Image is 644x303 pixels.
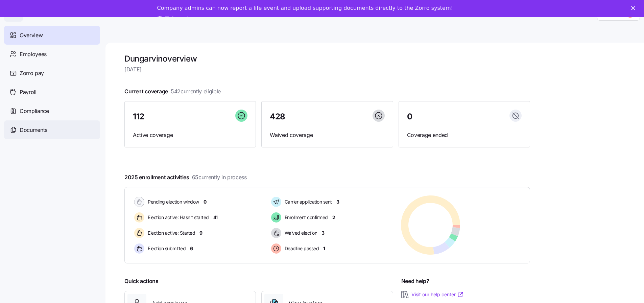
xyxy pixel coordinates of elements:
span: 2025 enrollment activities [124,173,247,182]
span: Documents [20,126,47,134]
span: Pending election window [146,199,199,205]
span: Need help? [401,277,429,285]
span: 112 [133,113,144,121]
span: 428 [270,113,285,121]
span: 542 currently eligible [171,87,221,96]
span: Overview [20,31,43,40]
span: Waived coverage [270,131,384,139]
span: Active coverage [133,131,247,139]
span: 65 currently in process [192,173,247,182]
span: Election active: Hasn't started [146,214,209,221]
span: Election active: Started [146,230,195,236]
span: 2 [332,214,335,221]
span: 9 [199,230,202,236]
span: Carrier application sent [283,199,332,205]
span: Enrollment confirmed [283,214,328,221]
a: Visit our help center [411,291,464,298]
span: 0 [204,199,207,205]
span: 3 [321,230,325,236]
a: Zorro pay [4,64,100,83]
span: 0 [407,113,412,121]
a: Overview [4,26,100,45]
span: 1 [323,245,325,252]
span: 41 [213,214,218,221]
a: Compliance [4,101,100,120]
span: Compliance [20,107,49,115]
a: Documents [4,120,100,139]
span: Quick actions [124,277,159,285]
span: Payroll [20,88,37,96]
h1: Dungarvin overview [124,53,530,64]
a: Employees [4,45,100,64]
span: Current coverage [124,87,221,96]
span: Zorro pay [20,69,44,77]
span: 6 [190,245,193,252]
span: [DATE] [124,65,530,74]
span: Waived election [283,230,317,236]
a: Payroll [4,83,100,101]
span: Employees [20,50,47,59]
a: Take a tour [157,16,199,23]
div: Company admins can now report a life event and upload supporting documents directly to the Zorro ... [157,5,453,11]
span: Election submitted [146,245,186,252]
div: Close [631,6,638,10]
span: Deadline passed [283,245,319,252]
span: 3 [336,199,339,205]
span: Coverage ended [407,131,522,139]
